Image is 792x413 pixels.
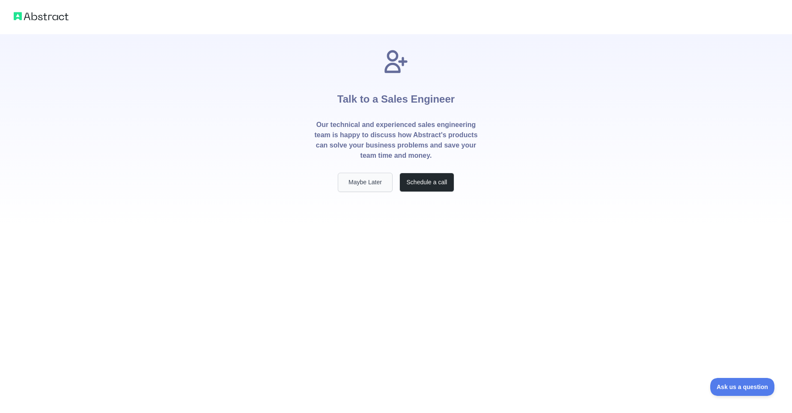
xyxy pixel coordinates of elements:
[14,10,68,22] img: Abstract logo
[338,173,393,192] button: Maybe Later
[710,378,775,396] iframe: Toggle Customer Support
[314,120,478,161] p: Our technical and experienced sales engineering team is happy to discuss how Abstract's products ...
[399,173,454,192] button: Schedule a call
[337,75,455,120] h1: Talk to a Sales Engineer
